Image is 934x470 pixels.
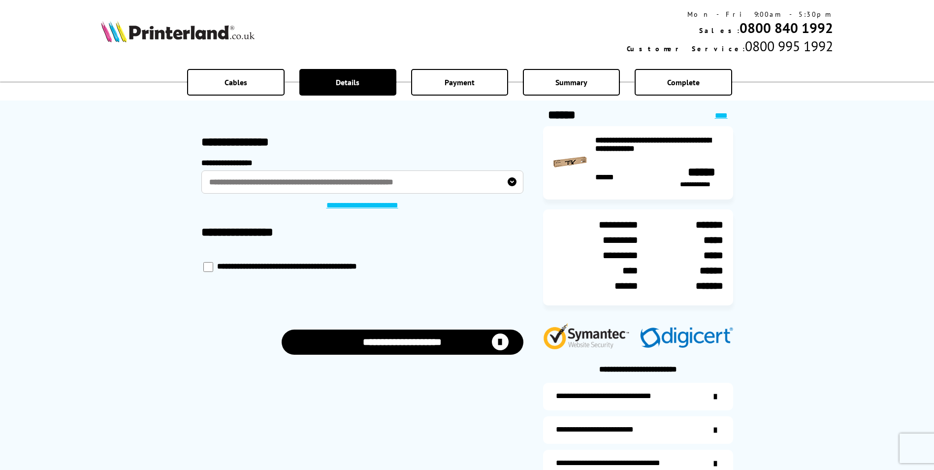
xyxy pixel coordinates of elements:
[699,26,740,35] span: Sales:
[667,77,700,87] span: Complete
[745,37,833,55] span: 0800 995 1992
[225,77,247,87] span: Cables
[543,416,733,444] a: items-arrive
[555,77,587,87] span: Summary
[543,383,733,410] a: additional-ink
[445,77,475,87] span: Payment
[336,77,359,87] span: Details
[101,21,255,42] img: Printerland Logo
[627,44,745,53] span: Customer Service:
[740,19,833,37] a: 0800 840 1992
[627,10,833,19] div: Mon - Fri 9:00am - 5:30pm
